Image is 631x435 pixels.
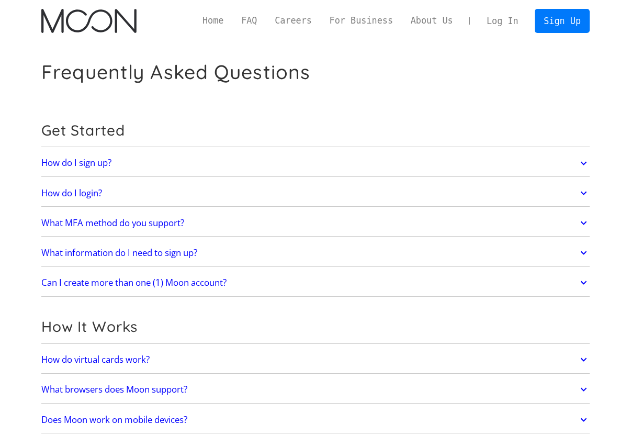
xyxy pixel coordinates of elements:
[41,9,136,33] img: Moon Logo
[41,272,590,294] a: Can I create more than one (1) Moon account?
[41,378,590,400] a: What browsers does Moon support?
[41,212,590,234] a: What MFA method do you support?
[41,218,184,228] h2: What MFA method do you support?
[41,354,150,365] h2: How do virtual cards work?
[41,415,187,425] h2: Does Moon work on mobile devices?
[194,14,232,27] a: Home
[41,188,102,198] h2: How do I login?
[535,9,589,32] a: Sign Up
[41,158,111,168] h2: How do I sign up?
[41,409,590,431] a: Does Moon work on mobile devices?
[321,14,402,27] a: For Business
[266,14,320,27] a: Careers
[478,9,527,32] a: Log In
[402,14,462,27] a: About Us
[41,349,590,371] a: How do virtual cards work?
[41,242,590,264] a: What information do I need to sign up?
[41,60,310,84] h1: Frequently Asked Questions
[41,318,590,336] h2: How It Works
[232,14,266,27] a: FAQ
[41,152,590,174] a: How do I sign up?
[41,9,136,33] a: home
[41,248,197,258] h2: What information do I need to sign up?
[41,384,187,395] h2: What browsers does Moon support?
[41,182,590,204] a: How do I login?
[41,277,227,288] h2: Can I create more than one (1) Moon account?
[41,121,590,139] h2: Get Started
